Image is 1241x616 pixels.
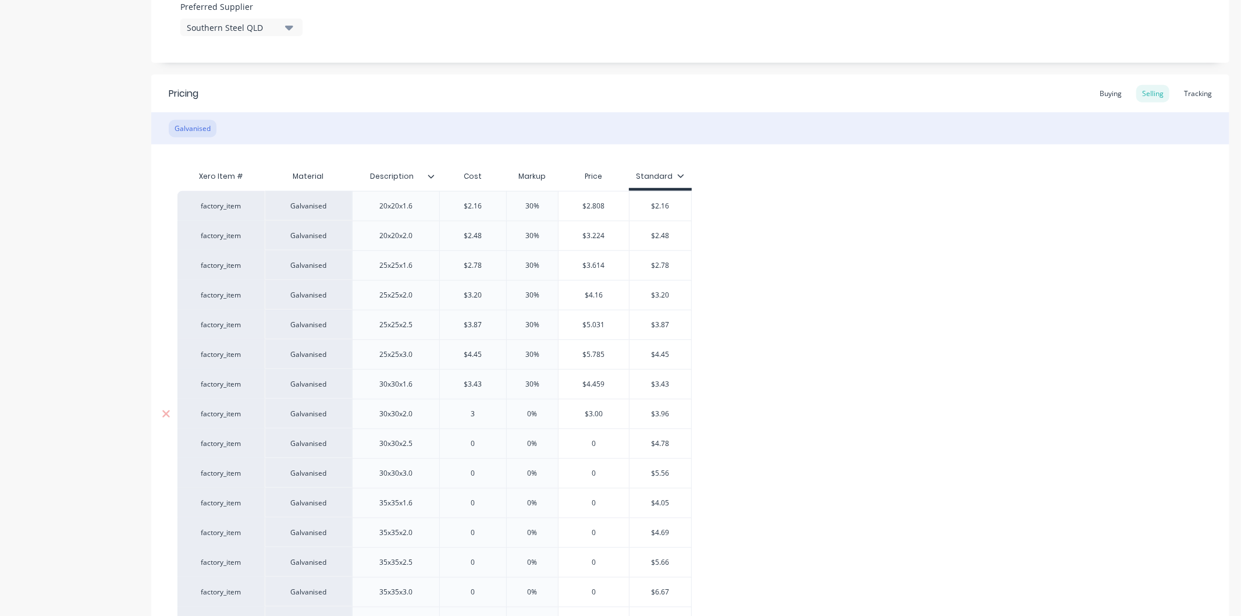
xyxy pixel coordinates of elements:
div: factory_item [189,438,253,449]
div: 0 [440,459,506,488]
div: factory_item [189,379,253,390]
label: Preferred Supplier [180,1,303,13]
div: 0 [559,429,629,458]
div: factory_itemGalvanised20x20x1.6$2.1630%$2.808$2.16 [177,191,692,221]
div: Standard [636,171,684,182]
div: 0 [559,488,629,518]
div: Description [352,162,432,191]
div: factory_itemGalvanised35x35x1.600%0$4.05 [177,488,692,518]
div: $5.785 [559,340,629,369]
div: Tracking [1178,85,1218,102]
div: Material [265,165,352,188]
div: 0 [440,518,506,547]
div: $5.56 [630,459,692,488]
div: Selling [1136,85,1169,102]
div: 0% [503,488,561,518]
div: $4.05 [630,488,692,518]
div: 30% [503,281,561,310]
div: $3.96 [630,399,692,429]
div: factory_item [189,201,253,211]
div: Galvanised [265,577,352,607]
div: $4.69 [630,518,692,547]
div: Galvanised [265,547,352,577]
div: Galvanised [265,310,352,339]
div: $3.87 [630,310,692,339]
div: Galvanised [265,191,352,221]
div: $2.78 [630,251,692,280]
div: $2.808 [559,192,629,221]
div: factory_item [189,528,253,538]
div: 0% [503,429,561,458]
div: factory_itemGalvanised30x30x2.00%$3.00$3.96 [177,399,692,429]
div: $3.20 [440,281,506,310]
div: 30x30x3.0 [367,466,425,481]
div: 0 [440,578,506,607]
div: factory_itemGalvanised25x25x1.6$2.7830%$3.614$2.78 [177,250,692,280]
div: 20x20x1.6 [367,199,425,214]
div: 0% [503,518,561,547]
div: Galvanised [265,518,352,547]
div: Galvanised [265,250,352,280]
div: 25x25x2.0 [367,288,425,303]
div: Galvanised [265,399,352,429]
div: 0 [440,429,506,458]
div: $4.16 [559,281,629,310]
div: $3.43 [440,370,506,399]
div: factory_itemGalvanised35x35x2.000%0$4.69 [177,518,692,547]
div: Galvanised [265,429,352,458]
div: factory_itemGalvanised30x30x2.500%0$4.78 [177,429,692,458]
div: factory_item [189,498,253,508]
div: Galvanised [265,369,352,399]
div: Description [352,165,439,188]
div: 25x25x1.6 [367,258,425,273]
div: $3.224 [559,221,629,250]
div: 35x35x2.5 [367,555,425,570]
div: Galvanised [169,120,216,137]
div: $3.87 [440,310,506,339]
div: 0 [440,488,506,518]
div: 0 [559,578,629,607]
div: 0 [440,548,506,577]
div: $4.459 [559,370,629,399]
div: factory_itemGalvanised25x25x2.0$3.2030%$4.16$3.20 [177,280,692,310]
div: factory_itemGalvanised25x25x2.5$3.8730%$5.031$3.87 [177,310,692,339]
div: 35x35x1.6 [367,495,425,511]
div: $3.614 [559,251,629,280]
div: factory_item [189,557,253,568]
div: $2.16 [630,192,692,221]
button: Southern Steel QLD [180,19,303,36]
div: factory_item [189,260,253,271]
div: $4.45 [630,340,692,369]
div: factory_itemGalvanised20x20x2.0$2.4830%$3.224$2.48 [177,221,692,250]
div: Galvanised [265,221,352,250]
div: factory_itemGalvanised35x35x3.000%0$6.67 [177,577,692,607]
div: 25x25x3.0 [367,347,425,362]
div: $4.78 [630,429,692,458]
div: factory_itemGalvanised25x25x3.0$4.4530%$5.785$4.45 [177,339,692,369]
div: factory_itemGalvanised30x30x1.6$3.4330%$4.459$3.43 [177,369,692,399]
div: $3.20 [630,281,692,310]
div: 0 [559,518,629,547]
div: factory_item [189,349,253,360]
div: factory_item [189,231,253,241]
div: 35x35x2.0 [367,525,425,540]
div: Price [558,165,629,188]
div: 0% [503,459,561,488]
div: $4.45 [440,340,506,369]
div: factory_itemGalvanised35x35x2.500%0$5.66 [177,547,692,577]
div: Southern Steel QLD [187,22,280,34]
div: $6.67 [630,578,692,607]
div: $5.66 [630,548,692,577]
div: factory_item [189,409,253,419]
div: 0% [503,548,561,577]
div: 0% [503,578,561,607]
div: factory_itemGalvanised30x30x3.000%0$5.56 [177,458,692,488]
div: 30% [503,221,561,250]
div: factory_item [189,290,253,300]
div: Buying [1094,85,1128,102]
div: $3.43 [630,370,692,399]
div: 30% [503,192,561,221]
div: 30% [503,310,561,339]
div: 20x20x2.0 [367,228,425,243]
div: 0 [559,459,629,488]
